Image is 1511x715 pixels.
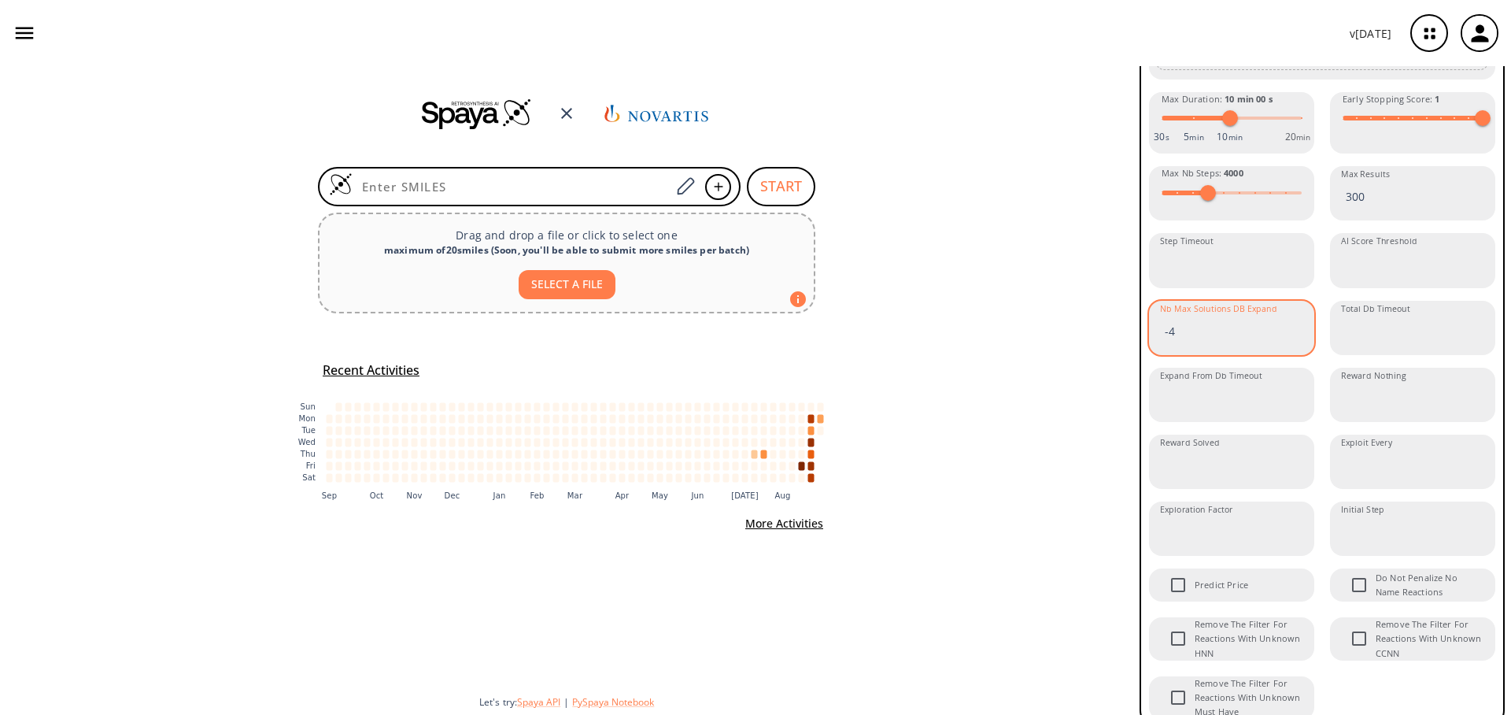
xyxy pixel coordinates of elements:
small: s [1166,132,1169,143]
span: 10 [1217,130,1243,143]
img: Logo Spaya [329,172,353,196]
text: Nov [407,491,423,500]
button: Spaya API [517,695,560,709]
strong: 4000 [1224,167,1243,179]
label: Reward Nothing [1341,370,1406,382]
label: Reward Solved [1160,437,1220,449]
label: Expand From Db Timeout [1160,370,1262,382]
label: AI Score Threshold [1341,235,1417,247]
text: Mon [298,414,316,423]
text: Dec [445,491,460,500]
text: Jan [493,491,506,500]
g: x-axis tick label [322,491,791,500]
strong: 10 min 00 s [1225,93,1273,105]
text: [DATE] [731,491,759,500]
label: Max Results [1341,169,1390,180]
span: Remove The Filter For Reactions With Unknown Must Have [1162,681,1195,714]
span: Predict Price [1195,578,1248,592]
span: 30 [1154,130,1169,143]
span: Do Not Penalize No Name Reactions [1376,571,1483,600]
p: Drag and drop a file or click to select one [332,227,801,243]
img: Team logo [601,91,711,136]
label: Total Db Timeout [1341,303,1410,315]
text: Oct [370,491,384,500]
text: Sat [302,473,316,482]
span: Predict Price [1162,569,1195,602]
g: y-axis tick label [298,402,316,482]
button: START [747,167,815,206]
span: 20 [1285,130,1311,143]
span: Remove The Filter For Reactions With Unknown HNN [1162,622,1195,655]
div: Let's try: [479,695,1127,709]
button: More Activities [739,509,829,539]
label: Step Timeout [1160,235,1214,247]
span: Early Stopping Score : [1343,92,1439,106]
p: v [DATE] [1350,25,1391,42]
small: min [1228,132,1243,143]
text: Sun [301,402,316,411]
text: Tue [301,426,316,435]
span: Max Nb Steps : [1162,166,1243,180]
span: | [560,695,572,709]
text: Aug [775,491,791,500]
span: Remove The Filter For Reactions With Unknown CCNN [1376,617,1483,661]
text: May [652,491,668,500]
h5: Recent Activities [323,362,419,379]
span: Max Duration : [1162,92,1273,106]
text: Fri [306,461,316,470]
small: min [1296,132,1310,143]
text: Wed [298,438,316,446]
input: Enter SMILES [353,179,671,194]
span: 5 [1184,130,1204,143]
label: Exploration Factor [1160,504,1233,516]
span: Remove The Filter For Reactions With Unknown HNN [1195,617,1302,661]
span: Do Not Penalize No Name Reactions [1343,569,1376,602]
text: Jun [690,491,704,500]
div: maximum of 20 smiles ( Soon, you'll be able to submit more smiles per batch ) [332,243,801,257]
label: Nb Max Solutions DB Expand [1160,303,1277,315]
button: PySpaya Notebook [572,695,654,709]
g: cell [327,402,824,482]
small: min [1189,132,1203,143]
text: Thu [300,450,316,458]
text: Apr [615,491,630,500]
label: Exploit Every [1341,437,1392,449]
span: Remove The Filter For Reactions With Unknown CCNN [1343,622,1376,655]
strong: 1 [1435,93,1439,105]
button: SELECT A FILE [519,270,615,299]
button: Recent Activities [316,357,426,383]
text: Feb [530,491,544,500]
img: Spaya logo [422,98,532,129]
text: Sep [322,491,337,500]
label: Initial Step [1341,504,1384,516]
text: Mar [567,491,583,500]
